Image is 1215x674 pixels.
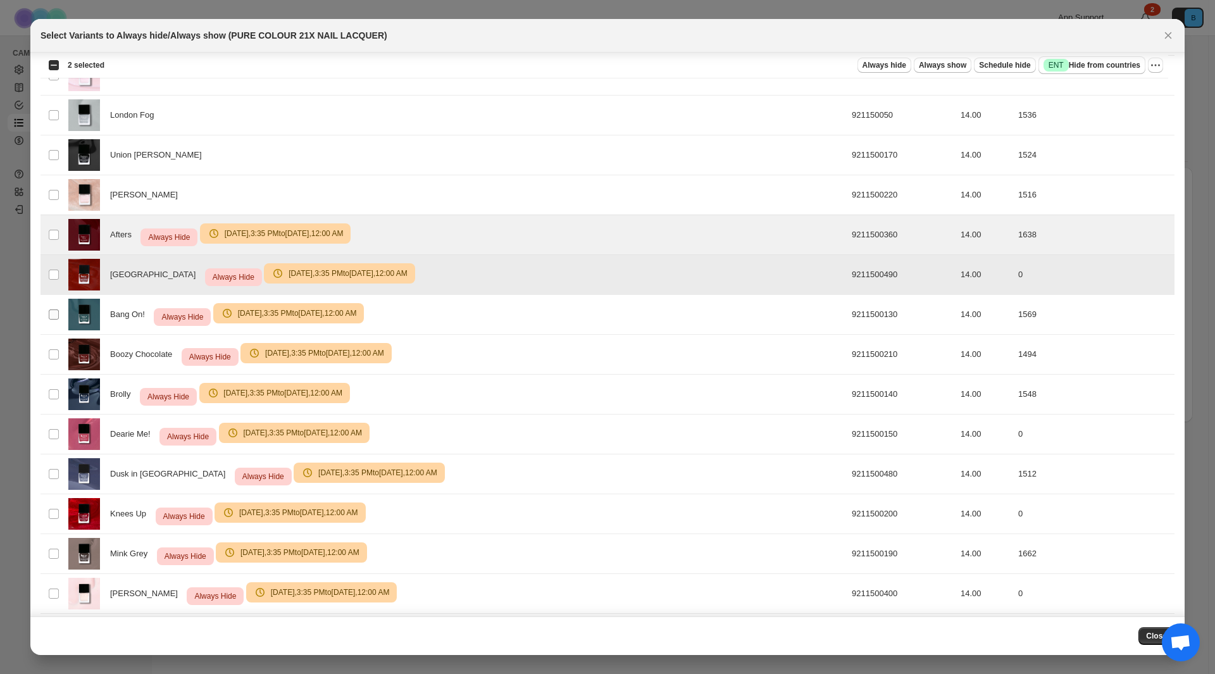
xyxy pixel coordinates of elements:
[266,587,389,597] span: [DATE] , 3:35 PM to [DATE] , 12:00 AM
[234,308,356,318] span: [DATE] , 3:35 PM to [DATE] , 12:00 AM
[314,468,437,478] span: [DATE] , 3:35 PM to [DATE] , 12:00 AM
[957,215,1014,255] td: 14.00
[68,578,100,609] img: sandy_bum_pdp_image_1.webp
[1162,623,1200,661] a: Open chat
[979,60,1030,70] span: Schedule hide
[848,335,957,375] td: 9211500210
[957,454,1014,494] td: 14.00
[239,428,362,438] span: [DATE] , 3:35 PM to [DATE] , 12:00 AM
[110,508,153,520] span: Knees Up
[957,415,1014,454] td: 14.00
[240,469,287,484] span: Always Hide
[957,135,1014,175] td: 14.00
[1138,627,1174,645] button: Close
[110,587,185,600] span: [PERSON_NAME]
[1146,631,1167,641] span: Close
[957,295,1014,335] td: 14.00
[110,149,208,161] span: Union [PERSON_NAME]
[68,458,100,490] img: dusk_in_devon_pdp_image_1.webp
[974,58,1035,73] button: Schedule hide
[110,268,202,281] span: [GEOGRAPHIC_DATA]
[1014,534,1174,574] td: 1662
[110,388,137,401] span: Brolly
[68,139,100,171] img: pure-colour-21x-nail-lacquernail-polish-4391354.jpg
[957,255,1014,295] td: 14.00
[848,375,957,415] td: 9211500140
[110,189,185,201] span: [PERSON_NAME]
[146,230,192,245] span: Always Hide
[1014,375,1174,415] td: 1548
[848,415,957,454] td: 9211500150
[1014,614,1174,654] td: 1647
[162,549,209,564] span: Always Hide
[914,58,971,73] button: Always show
[1014,295,1174,335] td: 1569
[68,179,100,211] img: pure-colour-21x-nail-lacquernail-polish-6067685.jpg
[919,60,966,70] span: Always show
[1014,415,1174,454] td: 0
[957,534,1014,574] td: 14.00
[110,428,157,440] span: Dearie Me!
[110,547,154,560] span: Mink Grey
[68,99,100,131] img: pure-colour-21x-nail-lacquernail-polish-3268682.jpg
[68,339,100,370] img: boozy_chocolate_pdp_image_1.webp
[848,534,957,574] td: 9211500190
[284,268,407,278] span: [DATE] , 3:35 PM to [DATE] , 12:00 AM
[848,215,957,255] td: 9211500360
[165,429,211,444] span: Always Hide
[1014,96,1174,135] td: 1536
[848,614,957,654] td: 9211500450
[848,175,957,215] td: 9211500220
[110,468,232,480] span: Dusk in [GEOGRAPHIC_DATA]
[236,547,359,558] span: [DATE] , 3:35 PM to [DATE] , 12:00 AM
[210,270,257,285] span: Always Hide
[110,308,152,321] span: Bang On!
[957,574,1014,614] td: 14.00
[957,335,1014,375] td: 14.00
[1014,175,1174,215] td: 1516
[848,255,957,295] td: 9211500490
[145,389,192,404] span: Always Hide
[68,418,100,450] img: dearie_me_pdp_image_1.webp
[1014,574,1174,614] td: 0
[848,574,957,614] td: 9211500400
[848,454,957,494] td: 9211500480
[848,135,957,175] td: 9211500170
[863,60,906,70] span: Always hide
[957,375,1014,415] td: 14.00
[1014,255,1174,295] td: 0
[68,259,100,290] img: amber_coast_pdp_image_1.webp
[1148,58,1163,73] button: More actions
[159,309,206,325] span: Always Hide
[957,175,1014,215] td: 14.00
[110,109,161,122] span: London Fog
[957,96,1014,135] td: 14.00
[848,494,957,534] td: 9211500200
[1014,135,1174,175] td: 1524
[1049,60,1064,70] span: ENT
[848,295,957,335] td: 9211500130
[1014,494,1174,534] td: 0
[68,498,100,530] img: knees_up_pdp_image_1.webp
[220,228,343,239] span: [DATE] , 3:35 PM to [DATE] , 12:00 AM
[220,388,342,398] span: [DATE] , 3:35 PM to [DATE] , 12:00 AM
[235,508,358,518] span: [DATE] , 3:35 PM to [DATE] , 12:00 AM
[1014,454,1174,494] td: 1512
[187,349,234,365] span: Always Hide
[68,60,104,70] span: 2 selected
[161,509,208,524] span: Always Hide
[1014,215,1174,255] td: 1638
[1044,59,1140,72] span: Hide from countries
[68,219,100,251] img: afters_pdp_image_1.webp
[957,614,1014,654] td: 14.00
[68,299,100,330] img: bang_on_pdp_image_1.webp
[857,58,911,73] button: Always hide
[40,29,387,42] h2: Select Variants to Always hide/Always show (PURE COLOUR 21X NAIL LACQUER)
[848,96,957,135] td: 921150050
[1038,56,1145,74] button: SuccessENTHide from countries
[957,494,1014,534] td: 14.00
[192,589,239,604] span: Always Hide
[1159,27,1177,44] button: Close
[68,378,100,410] img: brolly_pdp_image_1.webp
[1014,335,1174,375] td: 1494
